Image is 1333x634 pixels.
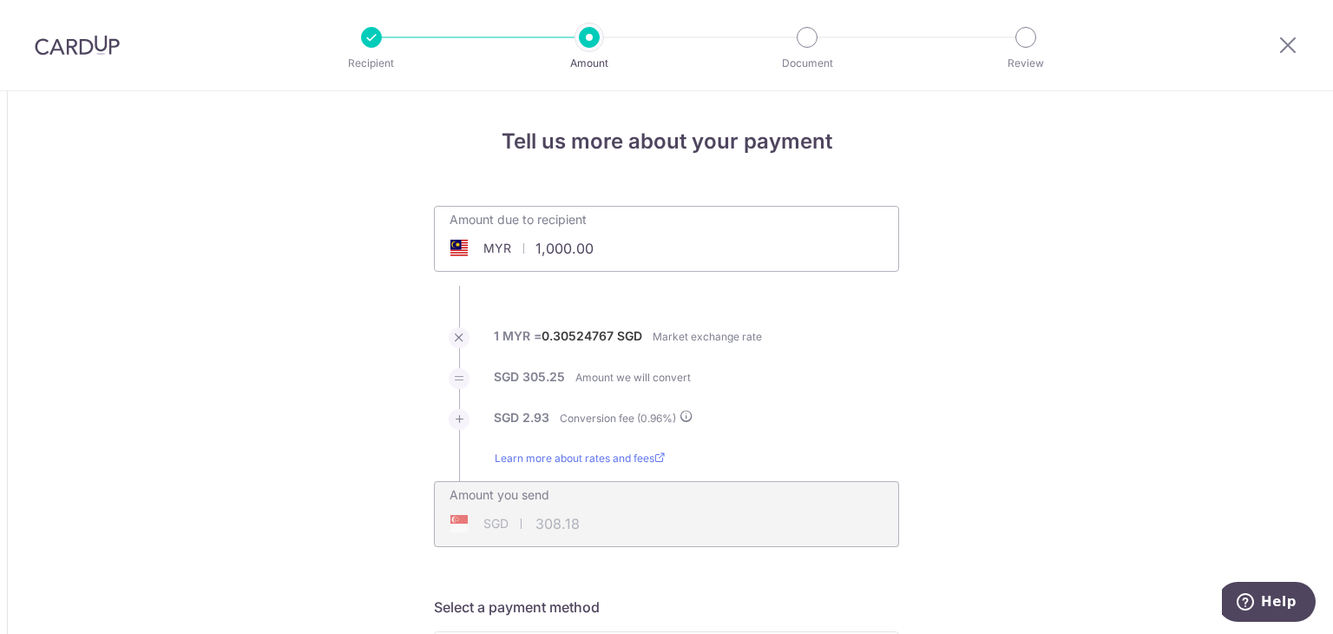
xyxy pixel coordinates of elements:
label: 305.25 [522,368,565,386]
p: Review [962,55,1090,72]
label: 2.93 [522,409,549,426]
label: 0.30524767 [542,327,614,345]
a: Learn more about rates and fees [495,450,665,481]
label: SGD [494,368,519,386]
label: Amount you send [450,486,549,504]
label: SGD [494,409,519,426]
h5: Select a payment method [434,597,899,617]
label: SGD [617,327,642,345]
h4: Tell us more about your payment [434,126,899,157]
span: SGD [483,515,509,532]
p: Amount [525,55,653,72]
span: MYR [483,240,511,257]
label: Amount due to recipient [450,211,587,228]
label: 1 MYR = [494,327,642,355]
p: Recipient [307,55,436,72]
label: Amount we will convert [575,369,691,386]
label: Conversion fee ( %) [560,409,693,427]
iframe: Opens a widget where you can find more information [1222,582,1316,625]
img: CardUp [35,35,120,56]
p: Document [743,55,871,72]
label: Market exchange rate [653,328,762,346]
span: 0.96 [640,412,662,425]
